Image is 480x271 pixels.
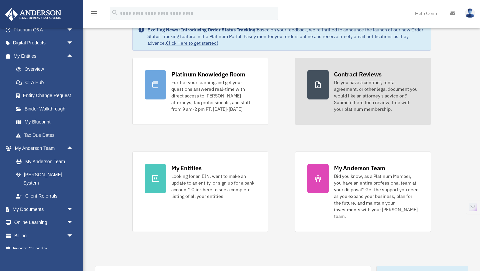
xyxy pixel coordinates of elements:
[67,36,80,50] span: arrow_drop_down
[166,40,218,46] a: Click Here to get started!
[90,12,98,17] a: menu
[9,128,83,142] a: Tax Due Dates
[295,152,431,232] a: My Anderson Team Did you know, as a Platinum Member, you have an entire professional team at your...
[5,203,83,216] a: My Documentsarrow_drop_down
[67,203,80,216] span: arrow_drop_down
[9,63,83,76] a: Overview
[171,79,256,112] div: Further your learning and get your questions answered real-time with direct access to [PERSON_NAM...
[9,190,83,203] a: Client Referrals
[132,152,268,232] a: My Entities Looking for an EIN, want to make an update to an entity, or sign up for a bank accoun...
[171,164,201,172] div: My Entities
[334,79,419,112] div: Do you have a contract, rental agreement, or other legal document you would like an attorney's ad...
[9,76,83,89] a: CTA Hub
[9,168,83,190] a: [PERSON_NAME] System
[171,70,245,78] div: Platinum Knowledge Room
[5,216,83,229] a: Online Learningarrow_drop_down
[5,142,83,155] a: My Anderson Teamarrow_drop_up
[5,49,83,63] a: My Entitiesarrow_drop_up
[132,58,268,125] a: Platinum Knowledge Room Further your learning and get your questions answered real-time with dire...
[5,36,83,50] a: Digital Productsarrow_drop_down
[171,173,256,200] div: Looking for an EIN, want to make an update to an entity, or sign up for a bank account? Click her...
[90,9,98,17] i: menu
[147,26,425,46] div: Based on your feedback, we're thrilled to announce the launch of our new Order Status Tracking fe...
[9,102,83,115] a: Binder Walkthrough
[465,8,475,18] img: User Pic
[67,49,80,63] span: arrow_drop_up
[3,8,63,21] img: Anderson Advisors Platinum Portal
[334,173,419,220] div: Did you know, as a Platinum Member, you have an entire professional team at your disposal? Get th...
[334,164,385,172] div: My Anderson Team
[147,27,257,33] strong: Exciting News: Introducing Order Status Tracking!
[67,216,80,230] span: arrow_drop_down
[111,9,119,16] i: search
[67,229,80,243] span: arrow_drop_down
[67,142,80,156] span: arrow_drop_up
[9,115,83,129] a: My Blueprint
[295,58,431,125] a: Contract Reviews Do you have a contract, rental agreement, or other legal document you would like...
[67,23,80,37] span: arrow_drop_down
[5,23,83,36] a: Platinum Q&Aarrow_drop_down
[9,89,83,102] a: Entity Change Request
[5,229,83,242] a: Billingarrow_drop_down
[334,70,382,78] div: Contract Reviews
[5,242,83,256] a: Events Calendar
[9,155,83,168] a: My Anderson Team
